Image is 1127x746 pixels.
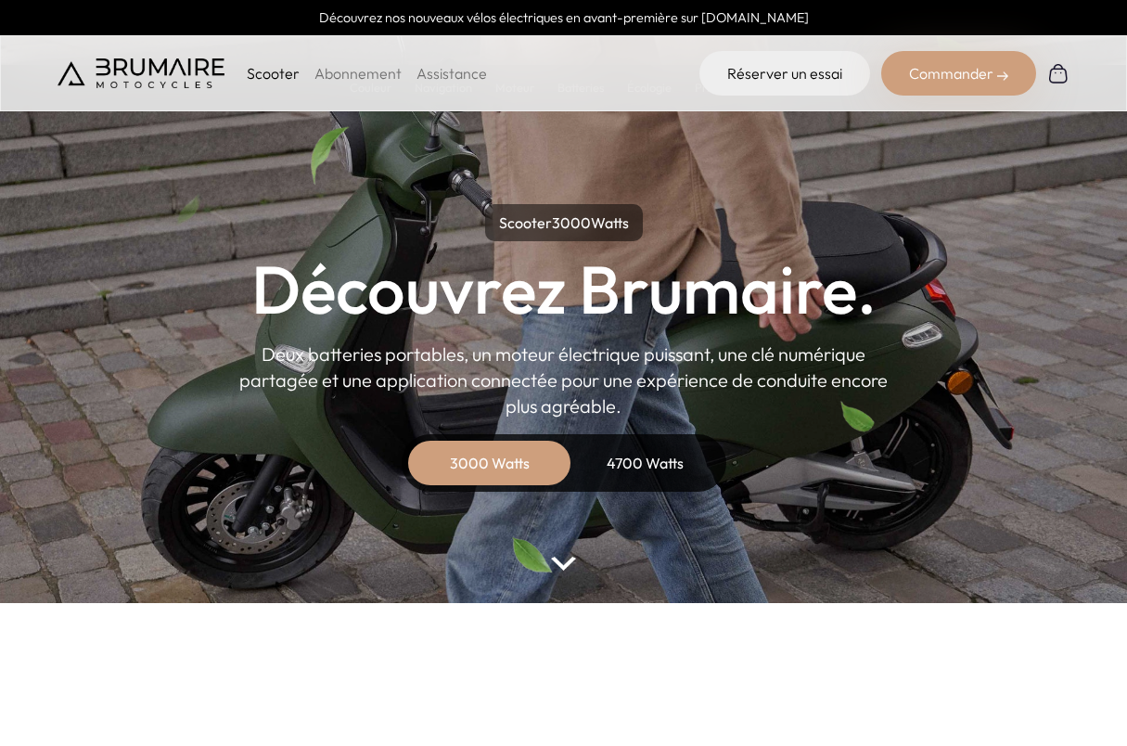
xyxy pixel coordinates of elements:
img: Panier [1047,62,1069,84]
span: 3000 [552,213,591,232]
p: Scooter [247,62,300,84]
img: Brumaire Motocycles [58,58,224,88]
img: arrow-bottom.png [551,557,575,571]
a: Assistance [416,64,487,83]
div: 4700 Watts [571,441,720,485]
a: Abonnement [314,64,402,83]
img: right-arrow-2.png [997,71,1008,82]
p: Deux batteries portables, un moteur électrique puissant, une clé numérique partagée et une applic... [239,341,889,419]
p: Scooter Watts [485,204,643,241]
a: Réserver un essai [699,51,870,96]
div: 3000 Watts [416,441,564,485]
h1: Découvrez Brumaire. [251,256,877,323]
div: Commander [881,51,1036,96]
